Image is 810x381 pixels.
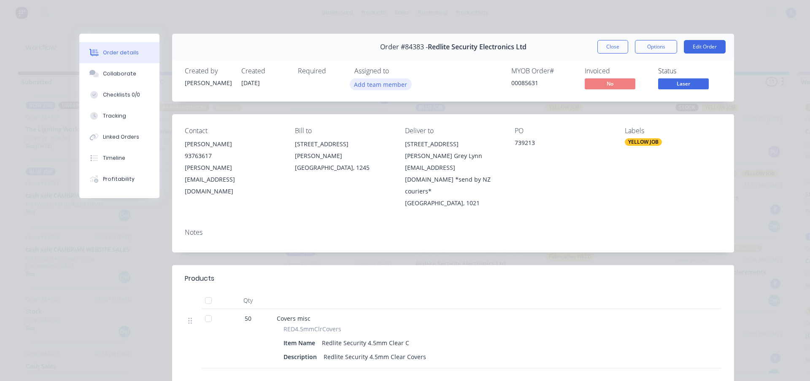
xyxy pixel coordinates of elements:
[658,67,721,75] div: Status
[354,78,412,90] button: Add team member
[295,127,391,135] div: Bill to
[319,337,413,349] div: Redlite Security 4.5mm Clear C
[658,78,709,91] button: Laser
[405,138,502,197] div: [STREET_ADDRESS][PERSON_NAME] Grey Lynn [EMAIL_ADDRESS][DOMAIN_NAME] *send by NZ couriers*
[354,67,439,75] div: Assigned to
[283,337,319,349] div: Item Name
[295,138,391,162] div: [STREET_ADDRESS][PERSON_NAME]
[245,314,251,323] span: 50
[625,138,662,146] div: YELLOW JOB
[405,138,502,209] div: [STREET_ADDRESS][PERSON_NAME] Grey Lynn [EMAIL_ADDRESS][DOMAIN_NAME] *send by NZ couriers*[GEOGRA...
[511,78,575,87] div: 00085631
[380,43,428,51] span: Order #84383 -
[295,162,391,174] div: [GEOGRAPHIC_DATA], 1245
[635,40,677,54] button: Options
[511,67,575,75] div: MYOB Order #
[185,228,721,236] div: Notes
[79,42,159,63] button: Order details
[185,138,281,150] div: [PERSON_NAME]
[597,40,628,54] button: Close
[79,169,159,190] button: Profitability
[223,292,273,309] div: Qty
[79,84,159,105] button: Checklists 0/0
[103,133,139,141] div: Linked Orders
[405,127,502,135] div: Deliver to
[79,126,159,148] button: Linked Orders
[185,127,281,135] div: Contact
[103,175,135,183] div: Profitability
[241,67,288,75] div: Created
[585,67,648,75] div: Invoiced
[625,127,721,135] div: Labels
[684,40,726,54] button: Edit Order
[185,150,281,162] div: 93763617
[515,138,611,150] div: 739213
[103,91,140,99] div: Checklists 0/0
[103,70,136,78] div: Collaborate
[350,78,412,90] button: Add team member
[103,154,125,162] div: Timeline
[103,49,139,56] div: Order details
[185,274,214,284] div: Products
[298,67,344,75] div: Required
[79,63,159,84] button: Collaborate
[515,127,611,135] div: PO
[283,351,320,363] div: Description
[277,314,310,322] span: Covers misc
[79,148,159,169] button: Timeline
[658,78,709,89] span: Laser
[585,78,635,89] span: No
[185,78,231,87] div: [PERSON_NAME]
[79,105,159,126] button: Tracking
[295,138,391,174] div: [STREET_ADDRESS][PERSON_NAME][GEOGRAPHIC_DATA], 1245
[320,351,429,363] div: Redlite Security 4.5mm Clear Covers
[428,43,526,51] span: Redlite Security Electronics Ltd
[103,112,126,120] div: Tracking
[185,138,281,197] div: [PERSON_NAME]93763617[PERSON_NAME][EMAIL_ADDRESS][DOMAIN_NAME]
[283,325,341,333] span: RED4.5mmClrCovers
[241,79,260,87] span: [DATE]
[185,162,281,197] div: [PERSON_NAME][EMAIL_ADDRESS][DOMAIN_NAME]
[405,197,502,209] div: [GEOGRAPHIC_DATA], 1021
[185,67,231,75] div: Created by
